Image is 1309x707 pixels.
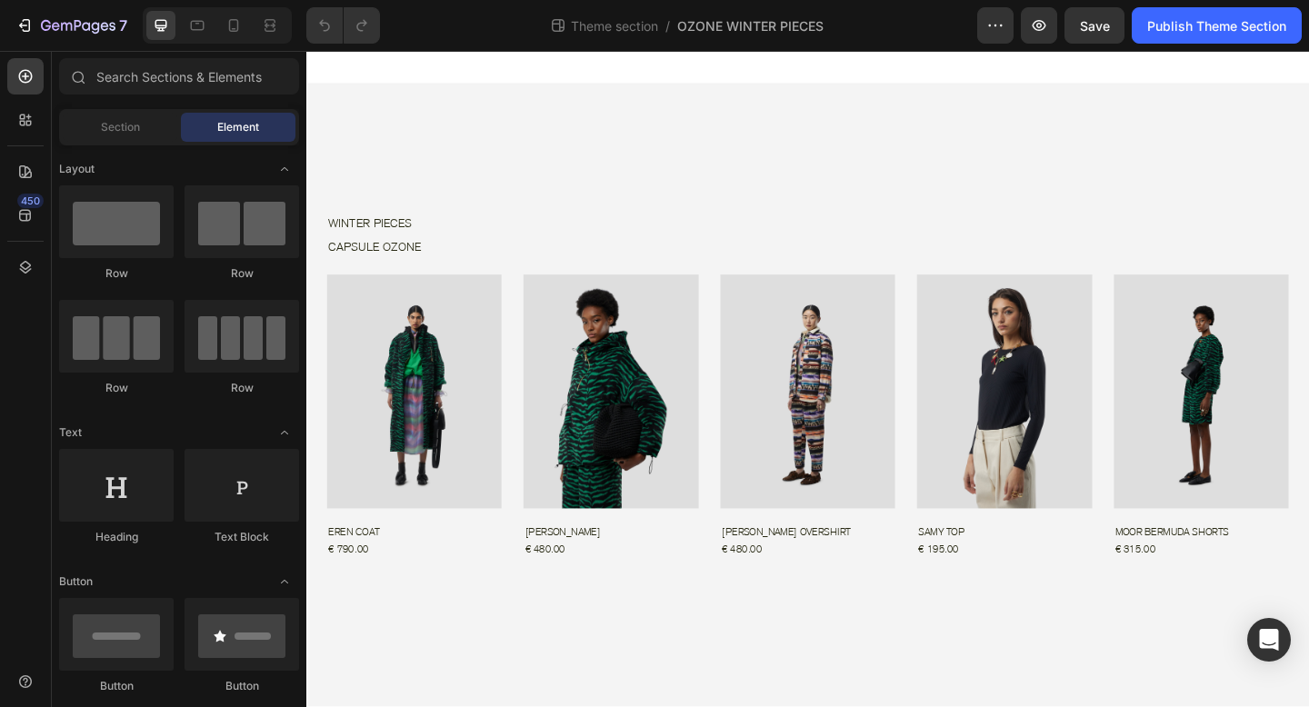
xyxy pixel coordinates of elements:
span: € 315.00 [880,536,924,549]
button: Save [1064,7,1124,44]
div: Button [59,678,174,694]
span: [PERSON_NAME] OVERSHIRT [452,517,592,530]
span: / [665,16,670,35]
span: Toggle open [270,567,299,596]
span: Theme section [567,16,662,35]
iframe: Design area [306,51,1309,707]
button: 7 [7,7,135,44]
div: Open Intercom Messenger [1247,618,1291,662]
span: € 480.00 [452,536,495,549]
span: Element [217,119,259,135]
span: Layout [59,161,95,177]
p: 7 [119,15,127,36]
span: OZONE WINTER PIECES [677,16,824,35]
span: Toggle open [270,154,299,184]
span: MOOR BERMUDA SHORTS [880,517,1004,530]
span: € 195.00 [665,536,709,549]
div: Text Block [185,529,299,545]
input: Search Sections & Elements [59,58,299,95]
div: Heading [59,529,174,545]
span: Save [1080,18,1110,34]
div: Row [59,380,174,396]
div: Button [185,678,299,694]
span: Toggle open [270,418,299,447]
div: Row [185,265,299,282]
img: gempages_524653639306838848-d3be82a9-289a-4b5f-8083-099e2f4bf116.jpg [664,244,854,499]
button: Publish Theme Section [1132,7,1302,44]
div: Row [185,380,299,396]
span: Button [59,573,93,590]
img: gempages_524653639306838848-68042e47-e6e0-433e-b3c5-00096ac4897e.webp [878,244,1068,499]
div: 450 [17,194,44,208]
span: SAMY TOP [665,517,715,530]
img: gempages_524653639306838848-97af8039-2002-4680-a64e-72b7ec86b424.webp [450,244,640,499]
div: Row [59,265,174,282]
div: Undo/Redo [306,7,380,44]
div: Publish Theme Section [1147,16,1286,35]
span: Text [59,424,82,441]
span: Section [101,119,140,135]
